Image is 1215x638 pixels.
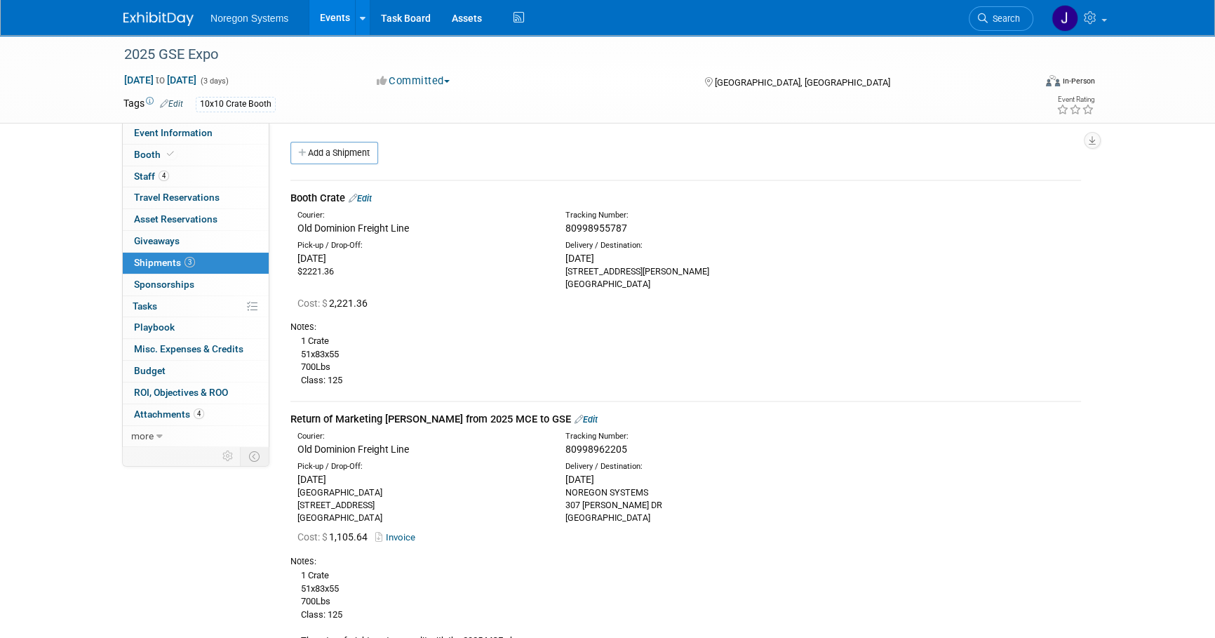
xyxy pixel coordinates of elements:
td: Tags [123,96,183,112]
img: ExhibitDay [123,12,194,26]
a: Sponsorships [123,274,269,295]
img: Johana Gil [1052,5,1078,32]
span: Noregon Systems [210,13,288,24]
img: Format-Inperson.png [1046,75,1060,86]
div: [DATE] [565,251,812,265]
a: Playbook [123,317,269,338]
div: Courier: [297,431,544,442]
a: Event Information [123,123,269,144]
a: Edit [349,193,372,204]
div: [DATE] [565,472,812,486]
div: Event Rating [1056,96,1094,103]
span: Budget [134,365,166,376]
div: [STREET_ADDRESS][PERSON_NAME] [GEOGRAPHIC_DATA] [565,265,812,291]
div: [DATE] [297,251,544,265]
div: Booth Crate [290,191,1081,206]
a: Misc. Expenses & Credits [123,339,269,360]
div: Delivery / Destination: [565,240,812,251]
span: Booth [134,149,177,160]
a: Budget [123,361,269,382]
div: Old Dominion Freight Line [297,442,544,456]
div: Event Format [951,73,1095,94]
i: Booth reservation complete [167,150,174,158]
span: 1,105.64 [297,531,373,543]
td: Personalize Event Tab Strip [216,447,241,465]
span: ROI, Objectives & ROO [134,387,228,398]
div: Delivery / Destination: [565,461,812,472]
a: Edit [160,99,183,109]
span: Event Information [134,127,213,138]
span: more [131,430,154,441]
span: Misc. Expenses & Credits [134,343,243,354]
a: Giveaways [123,231,269,252]
span: Tasks [133,300,157,312]
div: 2025 GSE Expo [119,42,1012,67]
span: Cost: $ [297,531,329,543]
a: Tasks [123,296,269,317]
span: [GEOGRAPHIC_DATA], [GEOGRAPHIC_DATA] [714,77,890,88]
span: Travel Reservations [134,192,220,203]
a: Staff4 [123,166,269,187]
span: Playbook [134,321,175,333]
button: Committed [372,74,455,88]
a: Asset Reservations [123,209,269,230]
a: Edit [575,414,598,425]
span: 4 [194,408,204,419]
a: Booth [123,145,269,166]
div: 1 Crate 51x83x55 700Lbs Class: 125 [290,333,1081,387]
a: ROI, Objectives & ROO [123,383,269,404]
div: [GEOGRAPHIC_DATA] [STREET_ADDRESS] [GEOGRAPHIC_DATA] [297,486,544,524]
a: Attachments4 [123,404,269,425]
span: Asset Reservations [134,213,217,225]
div: Courier: [297,210,544,221]
div: [DATE] [297,472,544,486]
span: [DATE] [DATE] [123,74,197,86]
div: Tracking Number: [565,210,880,221]
a: Invoice [375,532,421,543]
a: Search [969,6,1033,31]
a: Travel Reservations [123,187,269,208]
span: Giveaways [134,235,180,246]
div: NOREGON SYSTEMS 307 [PERSON_NAME] DR [GEOGRAPHIC_DATA] [565,486,812,524]
a: Shipments3 [123,253,269,274]
span: 80998955787 [565,222,627,234]
span: to [154,74,167,86]
div: $2221.36 [297,265,544,278]
span: (3 days) [199,77,229,86]
span: Attachments [134,408,204,420]
div: Tracking Number: [565,431,880,442]
div: Old Dominion Freight Line [297,221,544,235]
div: Pick-up / Drop-Off: [297,461,544,472]
a: Add a Shipment [290,142,378,164]
a: more [123,426,269,447]
span: Cost: $ [297,298,329,309]
td: Toggle Event Tabs [241,447,269,465]
div: Notes: [290,321,1081,333]
div: Return of Marketing [PERSON_NAME] from 2025 MCE to GSE [290,412,1081,427]
span: 3 [184,257,195,267]
span: 80998962205 [565,444,627,455]
div: In-Person [1062,76,1095,86]
span: Search [988,13,1020,24]
div: Pick-up / Drop-Off: [297,240,544,251]
div: Notes: [290,555,1081,568]
span: Shipments [134,257,195,268]
span: Staff [134,171,169,182]
span: 2,221.36 [297,298,373,309]
span: 4 [159,171,169,181]
div: 10x10 Crate Booth [196,97,276,112]
span: Sponsorships [134,279,194,290]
